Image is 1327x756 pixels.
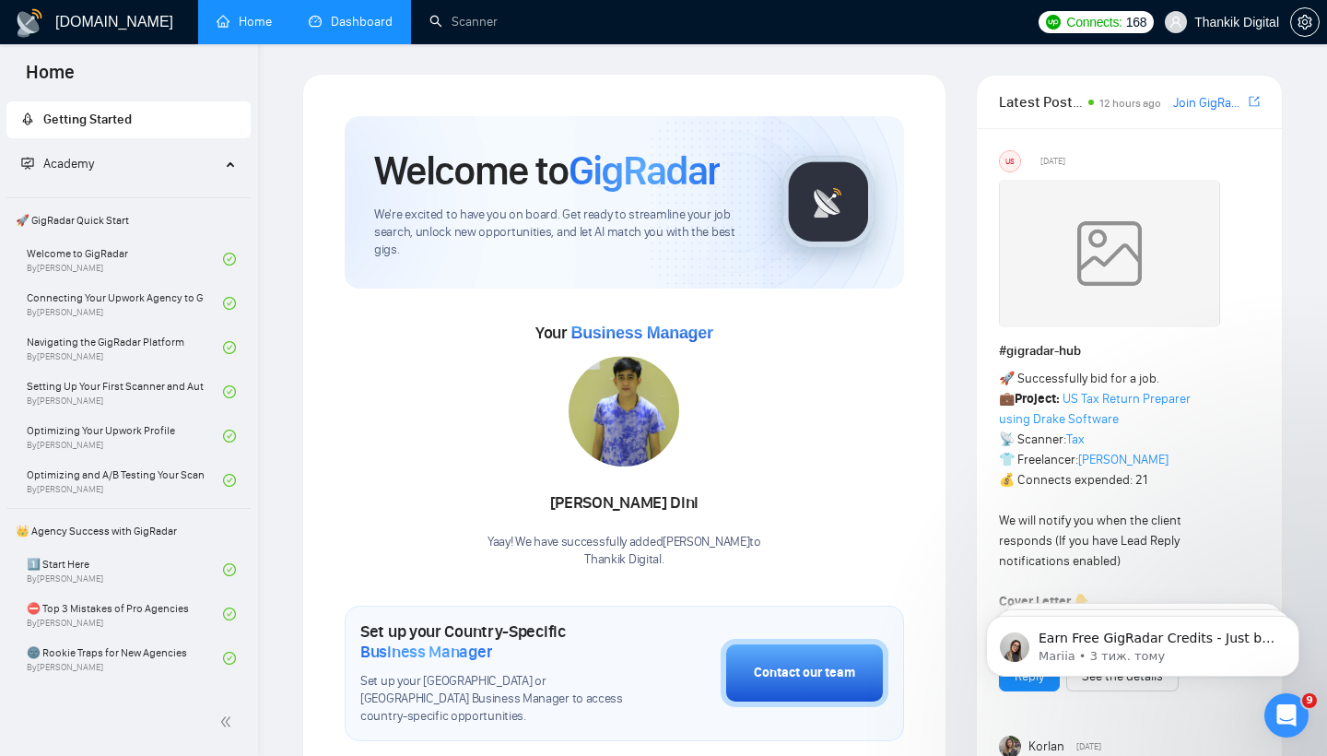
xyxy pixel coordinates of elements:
li: Getting Started [6,101,251,138]
span: GigRadar [569,146,720,195]
strong: Project: [1015,391,1060,407]
span: Connects: [1066,12,1121,32]
a: 1️⃣ Start HereBy[PERSON_NAME] [27,549,223,590]
span: 168 [1126,12,1146,32]
h1: Set up your Country-Specific [360,621,628,662]
span: Academy [21,156,94,171]
button: setting [1290,7,1320,37]
a: US Tax Return Preparer using Drake Software [999,391,1191,427]
span: setting [1291,15,1319,30]
a: Join GigRadar Slack Community [1173,93,1245,113]
img: logo [15,8,44,38]
span: Home [11,59,89,98]
span: Latest Posts from the GigRadar Community [999,90,1083,113]
a: 🌚 Rookie Traps for New AgenciesBy[PERSON_NAME] [27,638,223,679]
h1: # gigradar-hub [999,341,1260,361]
div: Yaay! We have successfully added [PERSON_NAME] to [487,534,761,569]
p: Thankik Digital . [487,551,761,569]
span: Your [535,323,713,343]
a: Connecting Your Upwork Agency to GigRadarBy[PERSON_NAME] [27,283,223,324]
img: gigradar-logo.png [782,156,875,248]
a: Navigating the GigRadar PlatformBy[PERSON_NAME] [27,327,223,368]
img: upwork-logo.png [1046,15,1061,30]
span: fund-projection-screen [21,157,34,170]
span: [DATE] [1076,738,1101,755]
a: [PERSON_NAME] [1078,452,1168,467]
span: check-circle [223,297,236,310]
iframe: Intercom live chat [1264,693,1309,738]
span: 👑 Agency Success with GigRadar [8,513,249,549]
div: US [1000,151,1020,171]
a: setting [1290,15,1320,30]
a: dashboardDashboard [309,14,393,30]
span: check-circle [223,430,236,443]
div: Contact our team [754,663,855,683]
span: 9 [1302,693,1317,708]
span: Getting Started [43,112,132,127]
img: weqQh+iSagEgQAAAABJRU5ErkJggg== [999,180,1220,327]
span: rocket [21,112,34,125]
a: Tax [1066,431,1085,447]
span: Business Manager [360,642,492,662]
span: 🚀 GigRadar Quick Start [8,202,249,239]
span: double-left [219,713,238,731]
span: check-circle [223,474,236,487]
a: homeHome [217,14,272,30]
span: Business Manager [570,324,712,342]
a: searchScanner [429,14,498,30]
a: Optimizing and A/B Testing Your Scanner for Better ResultsBy[PERSON_NAME] [27,460,223,501]
span: check-circle [223,385,236,398]
span: [DATE] [1040,153,1065,170]
span: export [1249,94,1260,109]
div: [PERSON_NAME] Dini [487,488,761,519]
h1: Welcome to [374,146,720,195]
a: Setting Up Your First Scanner and Auto-BidderBy[PERSON_NAME] [27,372,223,412]
span: Academy [43,156,94,171]
button: Contact our team [721,639,888,707]
a: Welcome to GigRadarBy[PERSON_NAME] [27,239,223,279]
span: Set up your [GEOGRAPHIC_DATA] or [GEOGRAPHIC_DATA] Business Manager to access country-specific op... [360,673,628,726]
a: Optimizing Your Upwork ProfileBy[PERSON_NAME] [27,416,223,456]
span: check-circle [223,341,236,354]
span: check-circle [223,253,236,266]
span: 12 hours ago [1099,97,1161,110]
span: We're excited to have you on board. Get ready to streamline your job search, unlock new opportuni... [374,207,753,259]
span: check-circle [223,608,236,620]
a: ☠️ Fatal Traps for Solo Freelancers [27,682,223,723]
span: user [1169,16,1182,29]
iframe: Intercom notifications повідомлення [958,577,1327,706]
span: check-circle [223,652,236,665]
img: 1700136780251-IMG-20231106-WA0046.jpg [569,356,679,467]
span: check-circle [223,563,236,576]
a: ⛔ Top 3 Mistakes of Pro AgenciesBy[PERSON_NAME] [27,594,223,634]
a: export [1249,93,1260,111]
